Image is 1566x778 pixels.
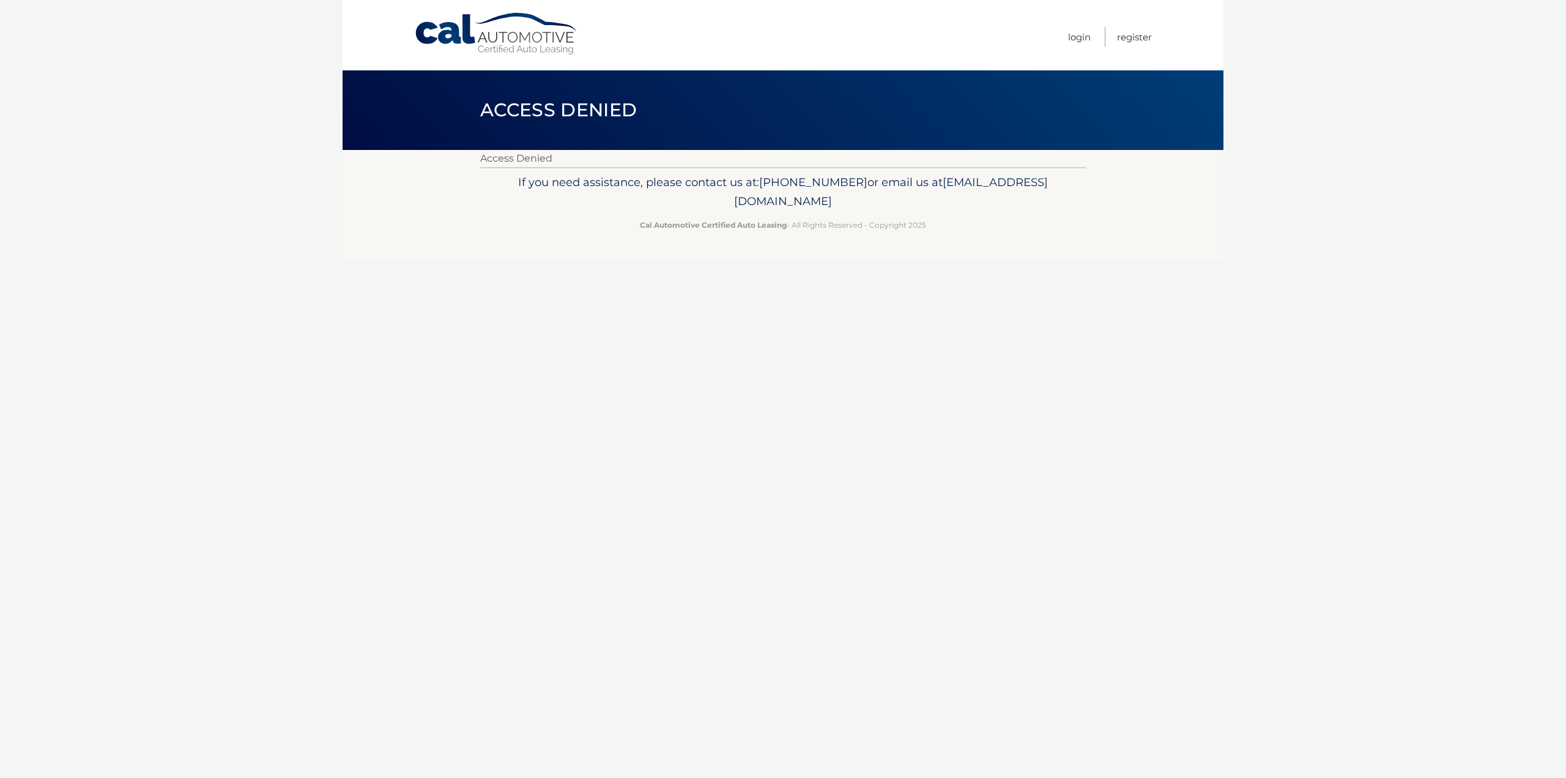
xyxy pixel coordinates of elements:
[1068,27,1091,47] a: Login
[414,12,579,56] a: Cal Automotive
[759,175,867,189] span: [PHONE_NUMBER]
[488,219,1078,231] p: - All Rights Reserved - Copyright 2025
[480,99,637,121] span: Access Denied
[640,220,787,230] strong: Cal Automotive Certified Auto Leasing
[480,150,1086,167] p: Access Denied
[488,173,1078,212] p: If you need assistance, please contact us at: or email us at
[1117,27,1152,47] a: Register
